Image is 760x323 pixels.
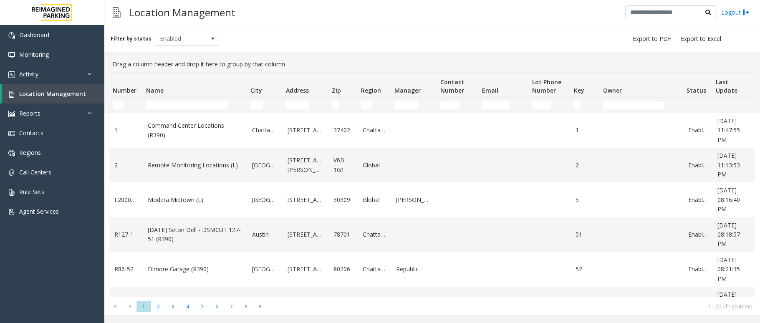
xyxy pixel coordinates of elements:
span: Location Management [19,90,86,98]
a: [STREET_ADDRESS] [288,230,323,239]
td: Contact Number Filter [437,98,479,113]
span: Dashboard [19,31,49,39]
a: [STREET_ADDRESS] [288,265,323,274]
a: Filmore Garage (R390) [148,265,242,274]
a: [DATE] 08:18:57 PM [717,221,749,249]
a: [PERSON_NAME] [396,195,432,204]
span: Reports [19,109,40,117]
td: City Filter [247,98,283,113]
span: Page 6 [210,301,224,312]
span: Lot Phone Number [532,78,561,94]
span: Export to PDF [633,35,671,43]
img: 'icon' [8,52,15,58]
a: Enabled [688,195,707,204]
span: Regions [19,149,41,156]
div: Drag a column header and drop it here to group by that column [109,56,755,72]
span: Activity [19,70,38,78]
img: 'icon' [8,111,15,117]
td: Region Filter [358,98,391,113]
button: Export to PDF [629,33,674,45]
td: Owner Filter [600,98,683,113]
img: 'icon' [8,150,15,156]
a: R86-52 [114,265,138,274]
img: 'icon' [8,169,15,176]
span: Page 2 [151,301,166,312]
input: Name Filter [146,101,228,109]
span: Page 3 [166,301,180,312]
a: Enabled [688,265,707,274]
a: Enabled [688,126,707,135]
a: [DATE] 11:47:55 PM [717,116,749,144]
a: [STREET_ADDRESS] [288,195,323,204]
th: Status [683,73,712,98]
input: Email Filter [482,101,510,109]
span: Enabled [155,32,206,45]
span: City [250,86,262,94]
span: Last Update [716,78,737,94]
a: 5 [576,195,595,204]
a: 2 [576,161,595,170]
span: [DATE] 11:47:55 PM [717,117,740,144]
input: Manager Filter [394,101,418,109]
a: BCC Garage (Also known as ANB Garage) (R390) [148,295,242,313]
div: Data table [104,72,760,297]
a: 51 [576,230,595,239]
a: Location Management [2,84,104,103]
a: Command Center Locations (R390) [148,121,242,140]
td: Manager Filter [391,98,437,113]
a: [DATE] 08:16:40 PM [717,186,749,214]
span: Address [286,86,309,94]
span: Go to the last page [253,300,268,312]
button: Export to Excel [677,33,725,45]
img: 'icon' [8,32,15,39]
span: Page 7 [224,301,239,312]
h3: Location Management [125,2,240,23]
a: Enabled [688,230,707,239]
span: [DATE] 08:21:35 PM [717,256,740,283]
a: Global [363,195,386,204]
span: Contacts [19,129,43,137]
a: [DATE] 08:21:35 PM [717,255,749,283]
a: Modera Midtown (L) [148,195,242,204]
input: Region Filter [361,101,372,109]
a: Chattanooga [363,265,386,274]
a: 1 [576,126,595,135]
span: [DATE] 08:18:57 PM [717,221,740,248]
span: Contact Number [440,78,464,94]
a: Global [363,161,386,170]
label: Filter by status [111,35,151,43]
input: Address Filter [286,101,309,109]
span: Number [113,86,136,94]
a: 37402 [333,126,353,135]
span: Page 1 [136,301,151,312]
a: 2 [114,161,138,170]
span: Region [361,86,381,94]
td: Lot Phone Number Filter [529,98,571,113]
a: Chattanooga [363,230,386,239]
span: Key [574,86,584,94]
a: Enabled [688,161,707,170]
span: Zip [332,86,341,94]
input: Contact Number Filter [440,101,460,109]
a: [STREET_ADDRESS][PERSON_NAME] [288,156,323,174]
span: Go to the next page [239,300,253,312]
span: Owner [603,86,622,94]
input: City Filter [250,101,263,109]
kendo-pager-info: 1 - 20 of 129 items [273,303,752,310]
input: Lot Phone Number Filter [532,101,551,109]
td: Status Filter [683,98,712,113]
a: V6B 1G1 [333,156,353,174]
a: R127-1 [114,230,138,239]
a: 52 [576,265,595,274]
span: Call Centers [19,168,51,176]
td: Zip Filter [328,98,358,113]
span: Monitoring [19,50,49,58]
span: Go to the next page [240,303,252,310]
td: Number Filter [109,98,143,113]
a: [GEOGRAPHIC_DATA] [252,265,278,274]
td: Address Filter [283,98,328,113]
span: Page 4 [180,301,195,312]
a: [STREET_ADDRESS] [288,126,323,135]
a: [DATE] Seton Dell - DSMCUT 127-51 (R390) [148,225,242,244]
a: Republic [396,265,432,274]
